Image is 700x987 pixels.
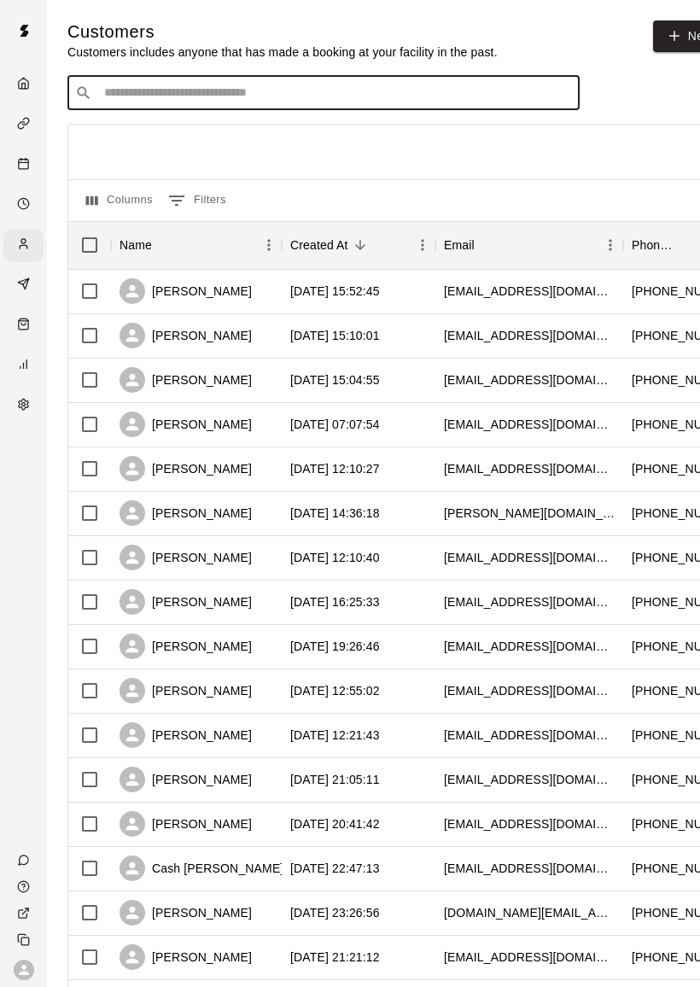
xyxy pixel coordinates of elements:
div: Search customers by name or email [67,76,580,110]
div: 2025-07-17 12:10:27 [290,460,380,477]
div: 2025-06-21 19:26:46 [290,638,380,655]
div: Name [111,221,282,269]
div: 2025-07-18 07:07:54 [290,416,380,433]
div: [PERSON_NAME] [120,634,252,659]
a: Visit help center [3,873,47,900]
div: [PERSON_NAME] [120,678,252,704]
div: [PERSON_NAME] [120,412,252,437]
div: 2025-05-31 20:41:42 [290,815,380,832]
div: 2025-08-11 15:10:01 [290,327,380,344]
div: sandyyork@sc.rr.com [444,682,615,699]
div: mrama@sonitrolsc.com [444,949,615,966]
div: [PERSON_NAME] [120,323,252,348]
button: Sort [348,233,372,257]
p: Customers includes anyone that has made a booking at your facility in the past. [67,44,498,61]
div: gcreel54@gmail.com [444,815,615,832]
div: vawnvee16@yahoo.com [444,771,615,788]
div: [PERSON_NAME] [120,367,252,393]
div: [PERSON_NAME] [120,589,252,615]
button: Menu [410,232,435,258]
div: [PERSON_NAME] [120,811,252,837]
a: View public page [3,900,47,926]
button: Sort [676,233,700,257]
div: laurentruslow@gmail.com [444,460,615,477]
div: 2025-06-04 21:05:11 [290,771,380,788]
div: 2025-06-28 16:25:33 [290,593,380,610]
h5: Customers [67,20,498,44]
button: Menu [256,232,282,258]
div: Created At [282,221,435,269]
button: Sort [152,233,176,257]
div: Phone Number [632,221,676,269]
div: 2025-06-21 12:55:02 [290,682,380,699]
a: Contact Us [3,847,47,873]
div: Created At [290,221,348,269]
div: Copy public page link [3,926,47,953]
div: [PERSON_NAME] [120,545,252,570]
div: [PERSON_NAME] [120,456,252,482]
div: [PERSON_NAME] [120,900,252,926]
button: Select columns [82,187,157,214]
div: [PERSON_NAME] [120,278,252,304]
div: cashkubicek@gmail.com [444,860,615,877]
div: jackmhinks@gmail.com [444,549,615,566]
div: sross.sc@gmail.com [444,904,615,921]
div: brad.shell@gmail.com [444,505,615,522]
div: Email [435,221,623,269]
div: grantg25@hotmail.com [444,593,615,610]
div: 2025-08-11 15:04:55 [290,371,380,388]
div: reidayana@yahoo.com [444,638,615,655]
img: Swift logo [7,14,41,48]
div: Name [120,221,152,269]
div: 2025-07-16 12:10:40 [290,549,380,566]
button: Show filters [164,187,230,214]
div: jldriver@gmail.com [444,416,615,433]
div: 2025-07-16 14:36:18 [290,505,380,522]
div: [PERSON_NAME] [120,722,252,748]
div: 2025-05-24 23:26:56 [290,904,380,921]
div: lrs.marino01@gmail.com [444,727,615,744]
div: 2025-05-25 22:47:13 [290,860,380,877]
div: lsgraham205@gmail.com [444,327,615,344]
div: 2025-06-05 12:21:43 [290,727,380,744]
div: [PERSON_NAME] [120,944,252,970]
div: [PERSON_NAME] [120,500,252,526]
div: 2025-08-13 15:52:45 [290,283,380,300]
div: Email [444,221,475,269]
div: wdougsaunders@gmail.com [444,371,615,388]
button: Sort [475,233,499,257]
button: Menu [598,232,623,258]
div: Cash [PERSON_NAME] [120,856,283,881]
div: 2025-05-22 21:21:12 [290,949,380,966]
div: [PERSON_NAME] [120,767,252,792]
div: mjonesjsm@gmail.com [444,283,615,300]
